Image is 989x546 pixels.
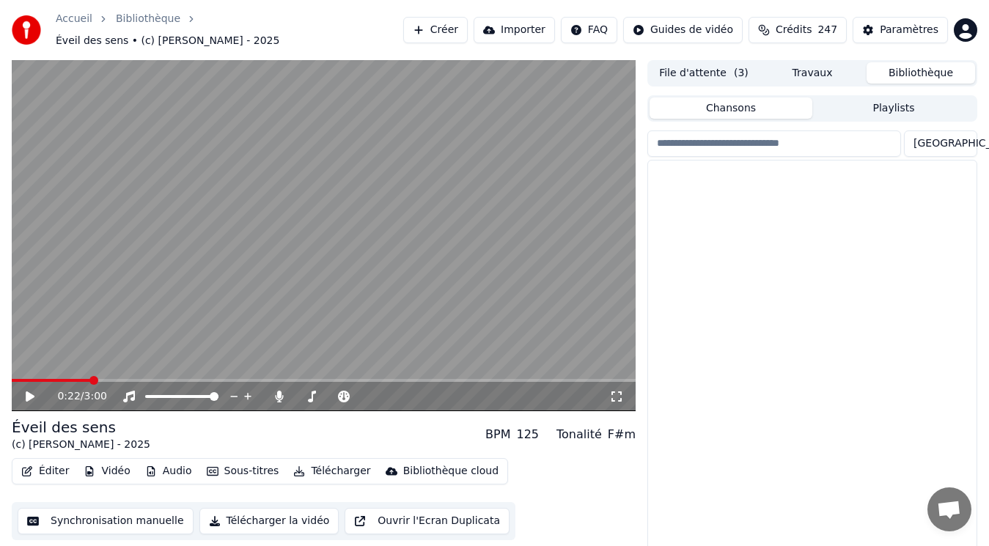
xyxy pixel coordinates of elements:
[485,426,510,443] div: BPM
[853,17,948,43] button: Paramètres
[776,23,812,37] span: Crédits
[56,12,403,48] nav: breadcrumb
[817,23,837,37] span: 247
[474,17,555,43] button: Importer
[867,62,975,84] button: Bibliothèque
[78,461,136,482] button: Vidéo
[57,389,92,404] div: /
[199,508,339,534] button: Télécharger la vidéo
[812,97,975,119] button: Playlists
[12,417,150,438] div: Éveil des sens
[287,461,376,482] button: Télécharger
[139,461,198,482] button: Audio
[12,438,150,452] div: (c) [PERSON_NAME] - 2025
[734,66,749,81] span: ( 3 )
[84,389,107,404] span: 3:00
[516,426,539,443] div: 125
[556,426,602,443] div: Tonalité
[15,461,75,482] button: Éditer
[18,508,194,534] button: Synchronisation manuelle
[116,12,180,26] a: Bibliothèque
[345,508,510,534] button: Ouvrir l'Ecran Duplicata
[56,34,279,48] span: Éveil des sens • (c) [PERSON_NAME] - 2025
[749,17,847,43] button: Crédits247
[201,461,285,482] button: Sous-titres
[758,62,867,84] button: Travaux
[608,426,636,443] div: F#m
[57,389,80,404] span: 0:22
[561,17,617,43] button: FAQ
[403,464,499,479] div: Bibliothèque cloud
[927,487,971,531] div: Ouvrir le chat
[650,97,812,119] button: Chansons
[56,12,92,26] a: Accueil
[12,15,41,45] img: youka
[880,23,938,37] div: Paramètres
[623,17,743,43] button: Guides de vidéo
[650,62,758,84] button: File d'attente
[403,17,468,43] button: Créer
